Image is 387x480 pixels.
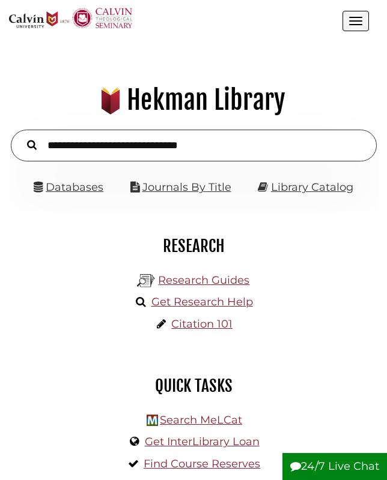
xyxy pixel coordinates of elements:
[15,84,373,116] h1: Hekman Library
[18,376,369,396] h2: Quick Tasks
[142,181,231,194] a: Journals By Title
[21,137,43,152] button: Search
[160,413,242,427] a: Search MeLCat
[145,435,260,448] a: Get InterLibrary Loan
[18,236,369,256] h2: Research
[271,181,353,194] a: Library Catalog
[171,317,233,331] a: Citation 101
[144,457,260,470] a: Find Course Reserves
[147,415,158,426] img: Hekman Library Logo
[27,140,37,151] i: Search
[343,11,369,31] button: Open the menu
[151,295,253,308] a: Get Research Help
[34,181,103,194] a: Databases
[158,274,249,287] a: Research Guides
[137,272,155,290] img: Hekman Library Logo
[72,8,132,28] img: Calvin Theological Seminary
